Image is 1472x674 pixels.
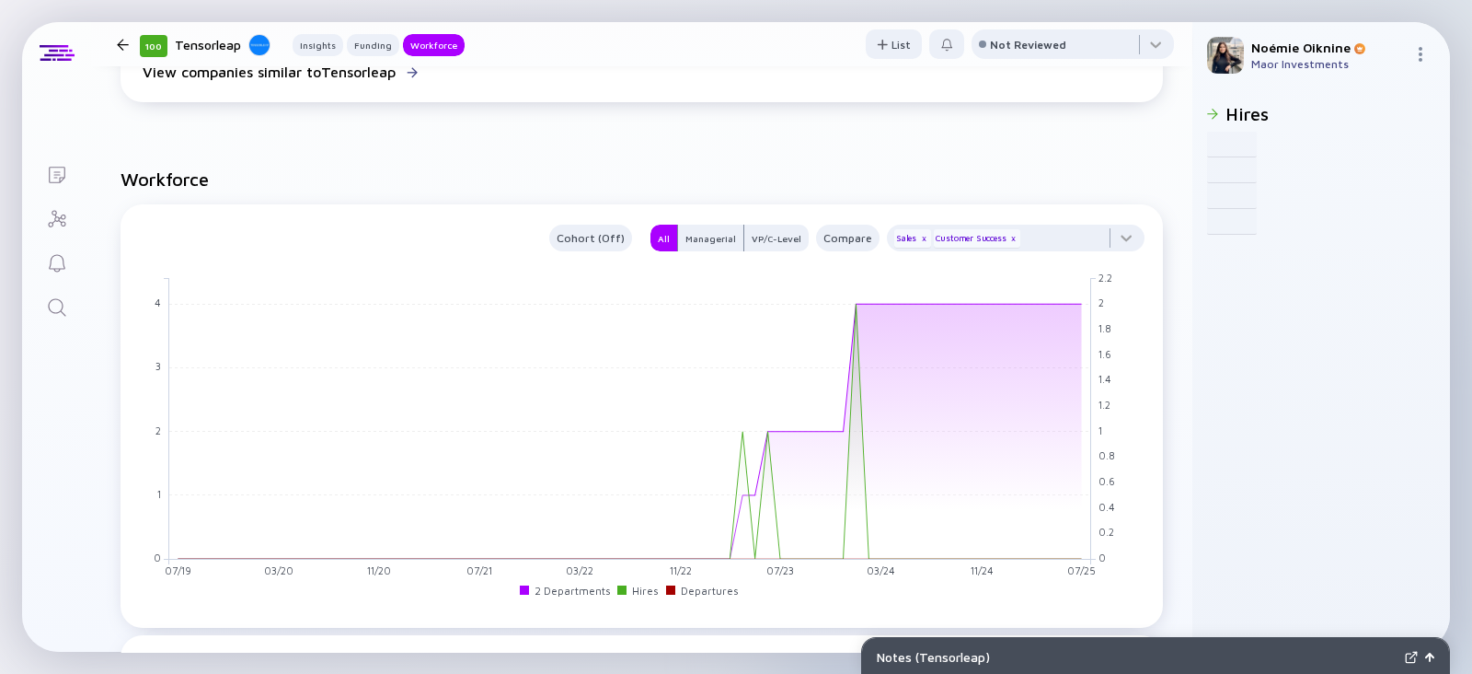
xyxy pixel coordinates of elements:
tspan: 0 [1098,552,1106,564]
a: Reminders [22,239,91,284]
div: Insights [293,36,343,54]
div: View companies similar to Tensorleap [143,64,396,80]
div: Sales [894,229,931,248]
div: Workforce [403,36,465,54]
tspan: 07/23 [766,564,794,576]
tspan: 1 [1098,424,1102,436]
button: Insights [293,34,343,56]
a: Search [22,284,91,328]
div: Notes ( Tensorleap ) [877,649,1397,665]
button: List [866,29,922,59]
button: Funding [347,34,399,56]
a: Investor Map [22,195,91,239]
div: Maor Investments [1251,57,1406,71]
a: Lists [22,151,91,195]
button: Workforce [403,34,465,56]
tspan: 0.6 [1098,475,1115,487]
div: Managerial [678,229,743,248]
tspan: 07/25 [1067,564,1096,576]
tspan: 0 [154,552,161,564]
div: Noémie Oiknine [1251,40,1406,55]
button: All [650,225,677,251]
tspan: 07/19 [165,564,191,576]
tspan: 07/21 [466,564,492,576]
tspan: 0.2 [1098,527,1114,539]
button: Compare [816,225,880,251]
div: Funding [347,36,399,54]
tspan: 2 [155,424,161,436]
tspan: 11/24 [971,564,994,576]
div: Organization Chart [132,648,1029,667]
div: VP/C-Level [744,229,809,248]
div: x [918,233,929,244]
img: Expand Notes [1405,651,1418,664]
button: Cohort (Off) [549,225,632,251]
div: Compare [816,227,880,249]
div: x [1007,233,1018,244]
tspan: 03/22 [566,564,593,576]
tspan: 03/24 [867,564,895,576]
tspan: 1.2 [1098,399,1110,411]
button: VP/C-Level [744,225,809,251]
h2: Hires [1207,103,1435,124]
div: Not Reviewed [990,38,1066,52]
tspan: 3 [155,361,161,373]
tspan: 11/22 [670,564,692,576]
tspan: 2.2 [1098,272,1112,284]
tspan: 11/20 [367,564,391,576]
button: Managerial [677,225,744,251]
tspan: 1.4 [1098,373,1111,385]
div: Cohort (Off) [549,227,632,249]
div: Tensorleap [175,33,270,56]
tspan: 1.6 [1098,348,1111,360]
tspan: 03/20 [264,564,293,576]
tspan: 1.8 [1098,322,1111,334]
tspan: 4 [155,296,161,308]
tspan: 2 [1098,296,1104,308]
img: Open Notes [1425,653,1434,662]
div: All [650,229,677,248]
tspan: 0.8 [1098,450,1115,462]
div: 100 [140,35,167,57]
img: Menu [1413,47,1428,62]
tspan: 0.4 [1098,501,1115,513]
div: List [866,30,922,59]
h2: Workforce [121,168,1163,190]
img: Noémie Profile Picture [1207,37,1244,74]
tspan: 1 [157,488,161,500]
div: Customer Success [934,229,1021,248]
